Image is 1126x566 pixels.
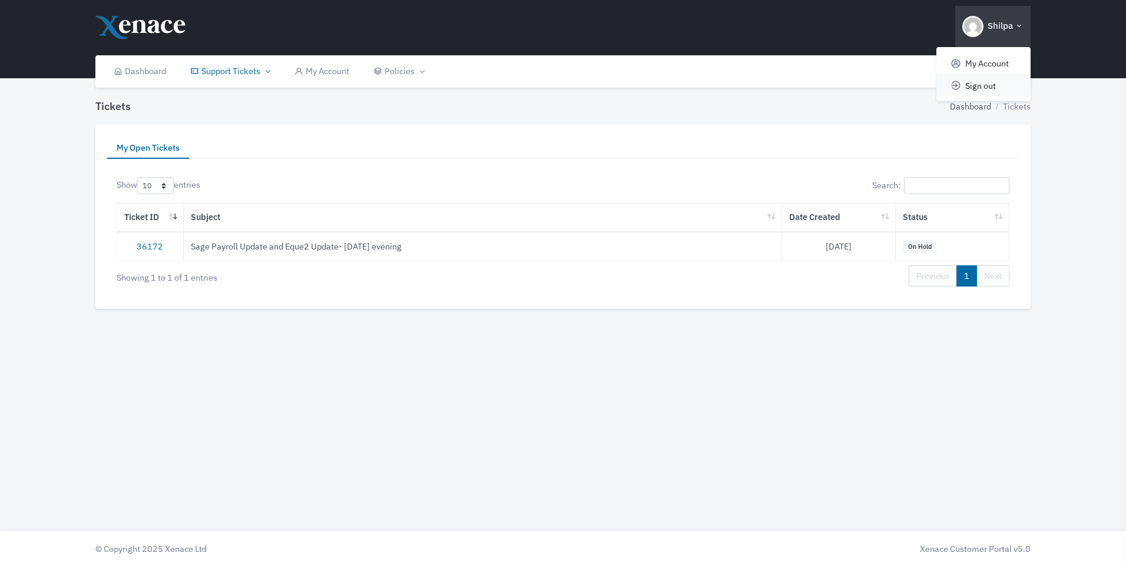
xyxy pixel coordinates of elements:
[782,232,896,260] td: [DATE]
[137,177,174,194] select: Showentries
[950,100,991,113] a: Dashboard
[988,19,1013,33] span: Shilpa
[991,100,1031,113] li: Tickets
[965,79,996,91] span: Sign out
[872,177,1009,194] label: Search:
[956,265,977,287] a: 1
[101,55,178,88] a: Dashboard
[117,177,200,194] label: Show entries
[90,542,563,555] div: © Copyright 2025 Xenace Ltd
[178,55,282,88] a: Support Tickets
[955,6,1031,47] button: Shilpa
[117,203,184,232] th: Ticket ID: activate to sort column ascending
[117,142,180,153] span: My Open Tickets
[282,55,362,88] a: My Account
[965,57,1009,68] span: My Account
[936,52,1031,74] a: My Account
[184,203,782,232] th: Subject: activate to sort column ascending
[904,177,1009,194] input: Search:
[782,203,896,232] th: Date Created: activate to sort column ascending
[117,264,483,284] div: Showing 1 to 1 of 1 entries
[137,241,163,252] a: 36172
[962,16,983,37] img: Header Avatar
[184,232,782,260] td: Sage Payroll Update and Eque2 Update- [DATE] evening
[95,100,131,113] h4: Tickets
[569,542,1031,555] div: Xenace Customer Portal v5.0
[896,203,1009,232] th: Status: activate to sort column ascending
[936,74,1031,96] a: Sign out
[903,240,936,253] span: On Hold
[361,55,436,88] a: Policies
